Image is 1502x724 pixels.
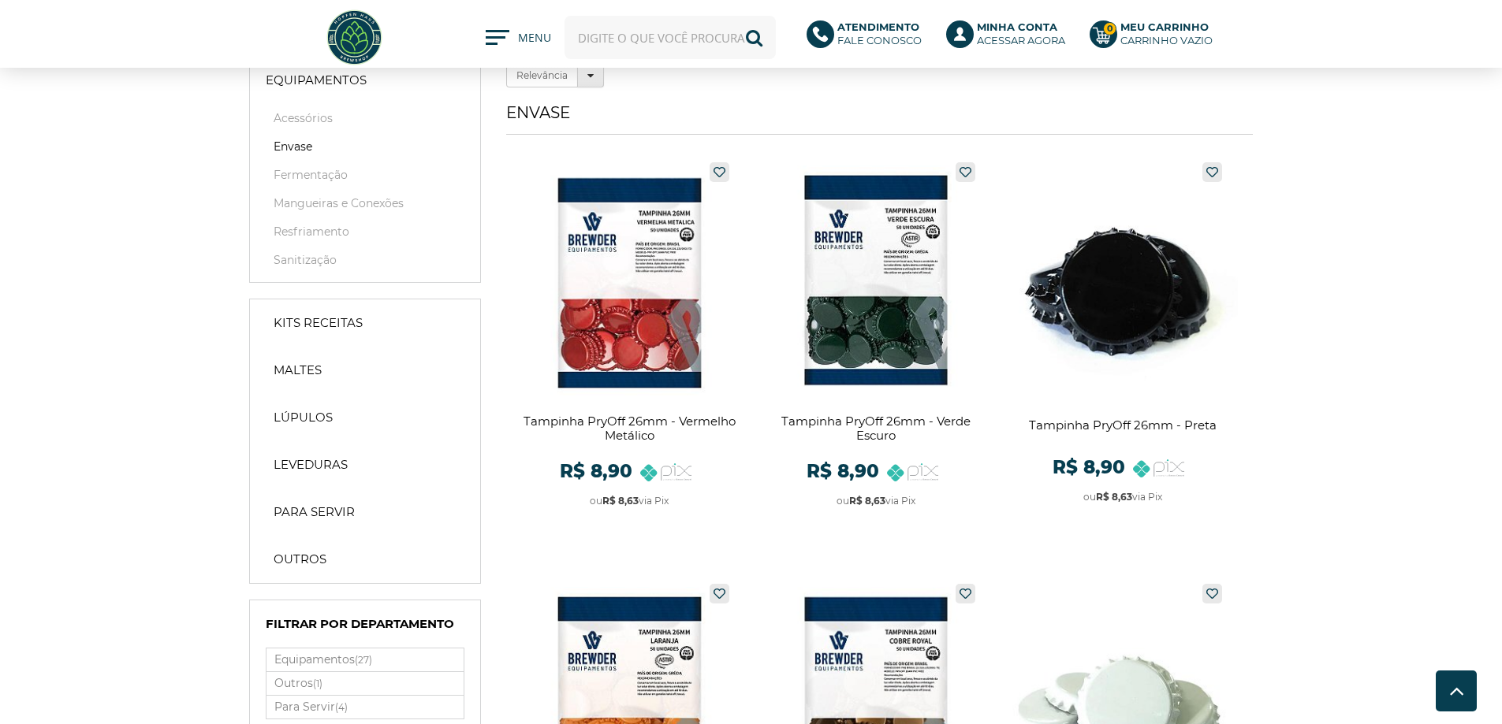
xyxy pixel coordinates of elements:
[266,139,464,154] a: Envase
[486,30,549,46] button: MENU
[266,672,464,695] label: Outros
[1120,20,1209,33] b: Meu Carrinho
[514,154,745,521] a: Tampinha PryOff 26mm - Vermelho Metálico
[266,696,464,718] label: Para Servir
[258,449,472,481] a: Leveduras
[565,16,776,59] input: Digite o que você procura
[325,8,384,67] img: Hopfen Haus BrewShop
[266,648,464,671] a: Equipamentos(27)
[274,362,322,378] strong: Maltes
[266,72,367,88] strong: Equipamentos
[266,110,464,126] a: Acessórios
[266,648,464,671] label: Equipamentos
[977,20,1065,47] p: Acessar agora
[258,544,472,575] a: Outros
[266,167,464,183] a: Fermentação
[274,504,355,520] strong: Para Servir
[946,20,1074,55] a: Minha ContaAcessar agora
[977,20,1057,33] b: Minha Conta
[313,678,322,689] small: (1)
[1103,22,1116,35] strong: 0
[506,64,578,87] label: Relevância
[258,355,472,386] a: Maltes
[1120,34,1213,47] div: Carrinho Vazio
[266,252,464,268] a: Sanitização
[258,496,472,528] a: Para Servir
[355,654,372,666] small: (27)
[266,672,464,695] a: Outros(1)
[258,307,472,339] a: Kits Receitas
[258,402,472,433] a: Lúpulos
[335,701,348,713] small: (4)
[837,20,922,47] p: Fale conosco
[807,20,930,55] a: AtendimentoFale conosco
[250,65,480,96] a: Equipamentos
[518,30,549,54] span: MENU
[274,457,348,473] strong: Leveduras
[266,224,464,239] a: Resfriamento
[837,20,919,33] b: Atendimento
[761,154,992,521] a: Tampinha PryOff 26mm - Verde Escuro
[274,410,333,425] strong: Lúpulos
[266,696,464,718] a: Para Servir(4)
[274,551,326,567] strong: Outros
[732,16,776,59] button: Buscar
[506,103,1253,135] h1: Envase
[274,315,363,331] strong: Kits Receitas
[266,616,464,640] h4: Filtrar por Departamento
[1007,154,1238,521] a: Tampinha PryOff 26mm - Preta
[266,195,464,211] a: Mangueiras e Conexões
